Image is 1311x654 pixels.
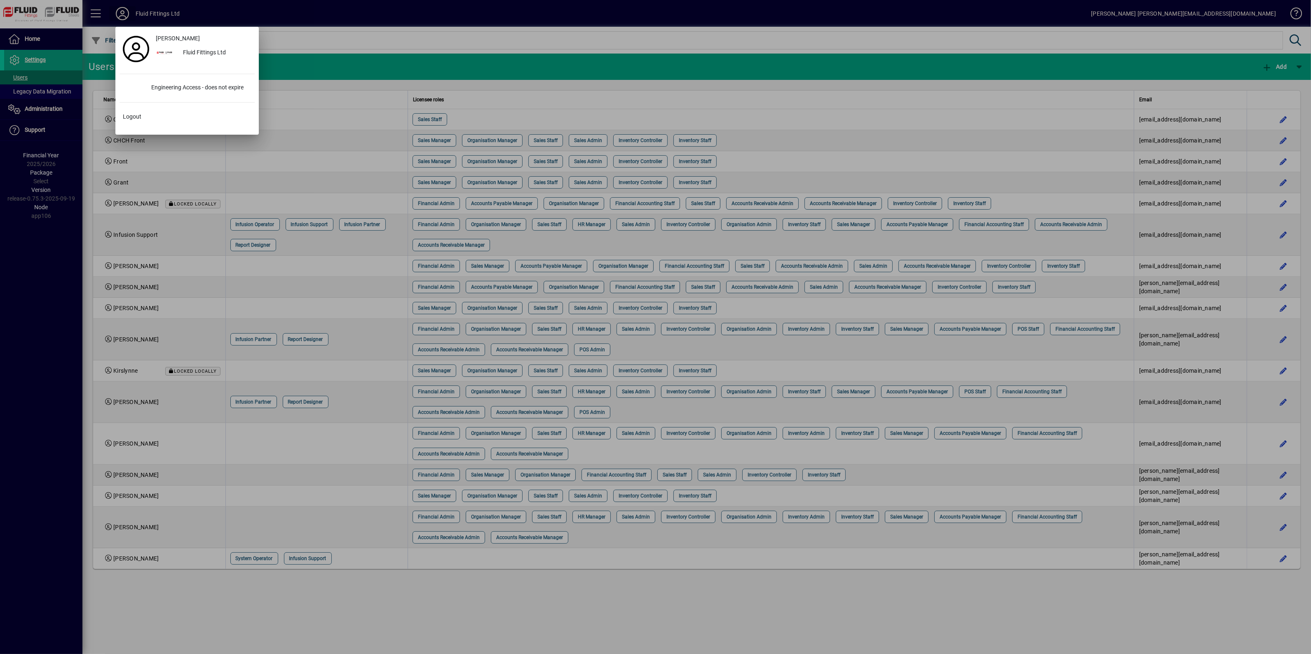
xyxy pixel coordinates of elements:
[120,42,152,56] a: Profile
[176,46,255,61] div: Fluid Fittings Ltd
[152,31,255,46] a: [PERSON_NAME]
[145,81,255,96] div: Engineering Access - does not expire
[120,109,255,124] button: Logout
[120,81,255,96] button: Engineering Access - does not expire
[152,46,255,61] button: Fluid Fittings Ltd
[123,112,141,121] span: Logout
[156,34,200,43] span: [PERSON_NAME]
